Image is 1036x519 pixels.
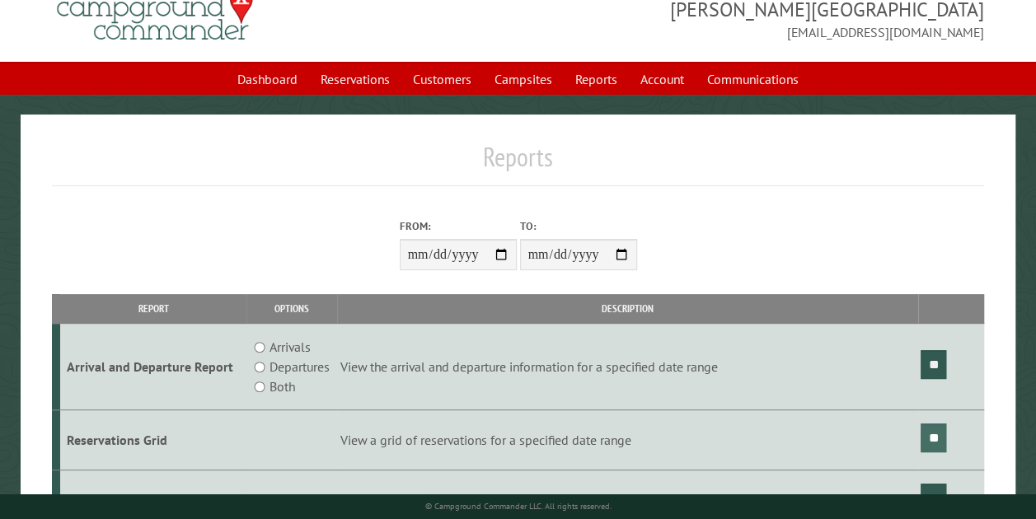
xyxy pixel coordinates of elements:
[697,63,809,95] a: Communications
[337,410,918,470] td: View a grid of reservations for a specified date range
[425,501,612,512] small: © Campground Commander LLC. All rights reserved.
[246,294,337,323] th: Options
[270,376,295,396] label: Both
[52,141,984,186] h1: Reports
[400,218,517,234] label: From:
[270,337,311,357] label: Arrivals
[60,410,247,470] td: Reservations Grid
[60,294,247,323] th: Report
[565,63,627,95] a: Reports
[520,218,637,234] label: To:
[337,324,918,410] td: View the arrival and departure information for a specified date range
[227,63,307,95] a: Dashboard
[311,63,400,95] a: Reservations
[337,294,918,323] th: Description
[631,63,694,95] a: Account
[60,324,247,410] td: Arrival and Departure Report
[485,63,562,95] a: Campsites
[270,357,330,376] label: Departures
[403,63,481,95] a: Customers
